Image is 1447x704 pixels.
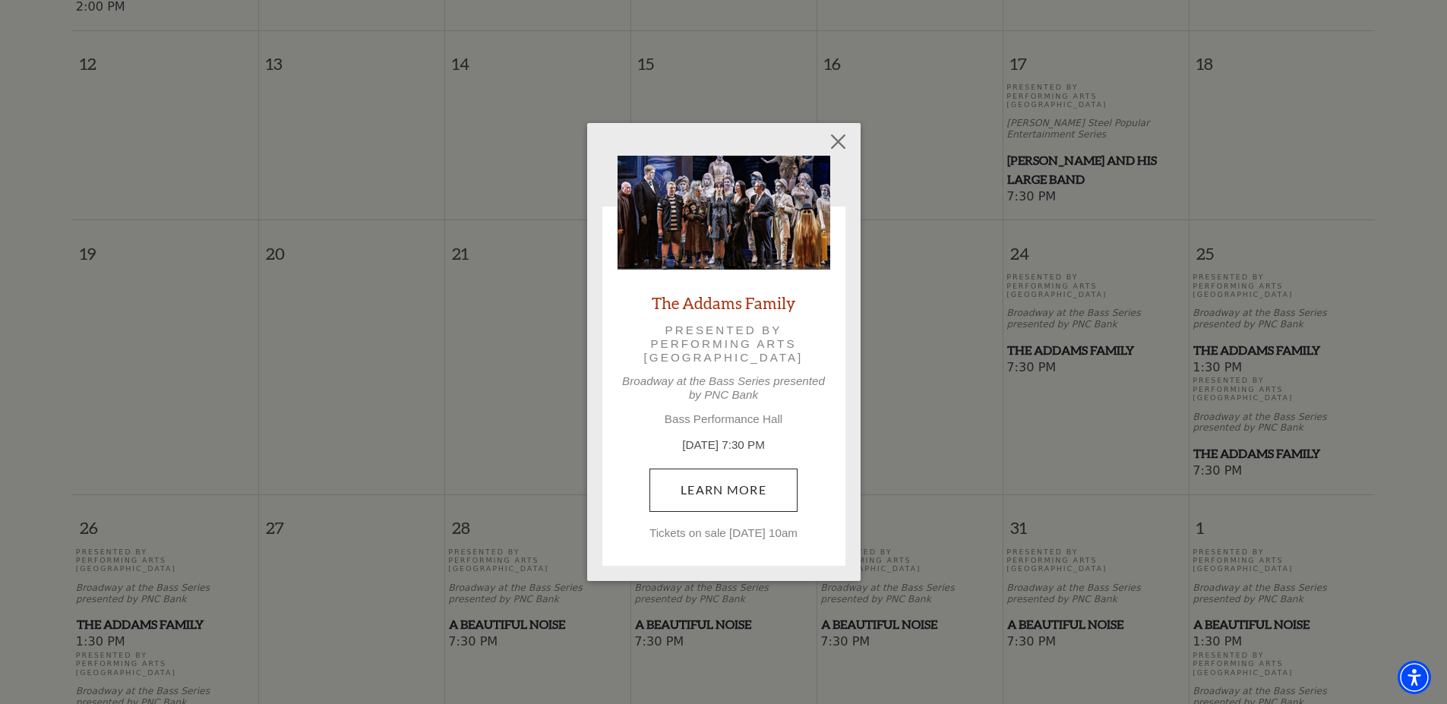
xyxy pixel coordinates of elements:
[649,469,798,511] a: October 25, 7:30 PM Learn More Tickets on sale Friday, June 27th at 10am
[823,128,852,156] button: Close
[618,156,830,270] img: The Addams Family
[652,292,795,313] a: The Addams Family
[618,437,830,454] p: [DATE] 7:30 PM
[639,324,809,365] p: Presented by Performing Arts [GEOGRAPHIC_DATA]
[618,526,830,540] p: Tickets on sale [DATE] 10am
[1398,661,1431,694] div: Accessibility Menu
[618,374,830,402] p: Broadway at the Bass Series presented by PNC Bank
[618,412,830,426] p: Bass Performance Hall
